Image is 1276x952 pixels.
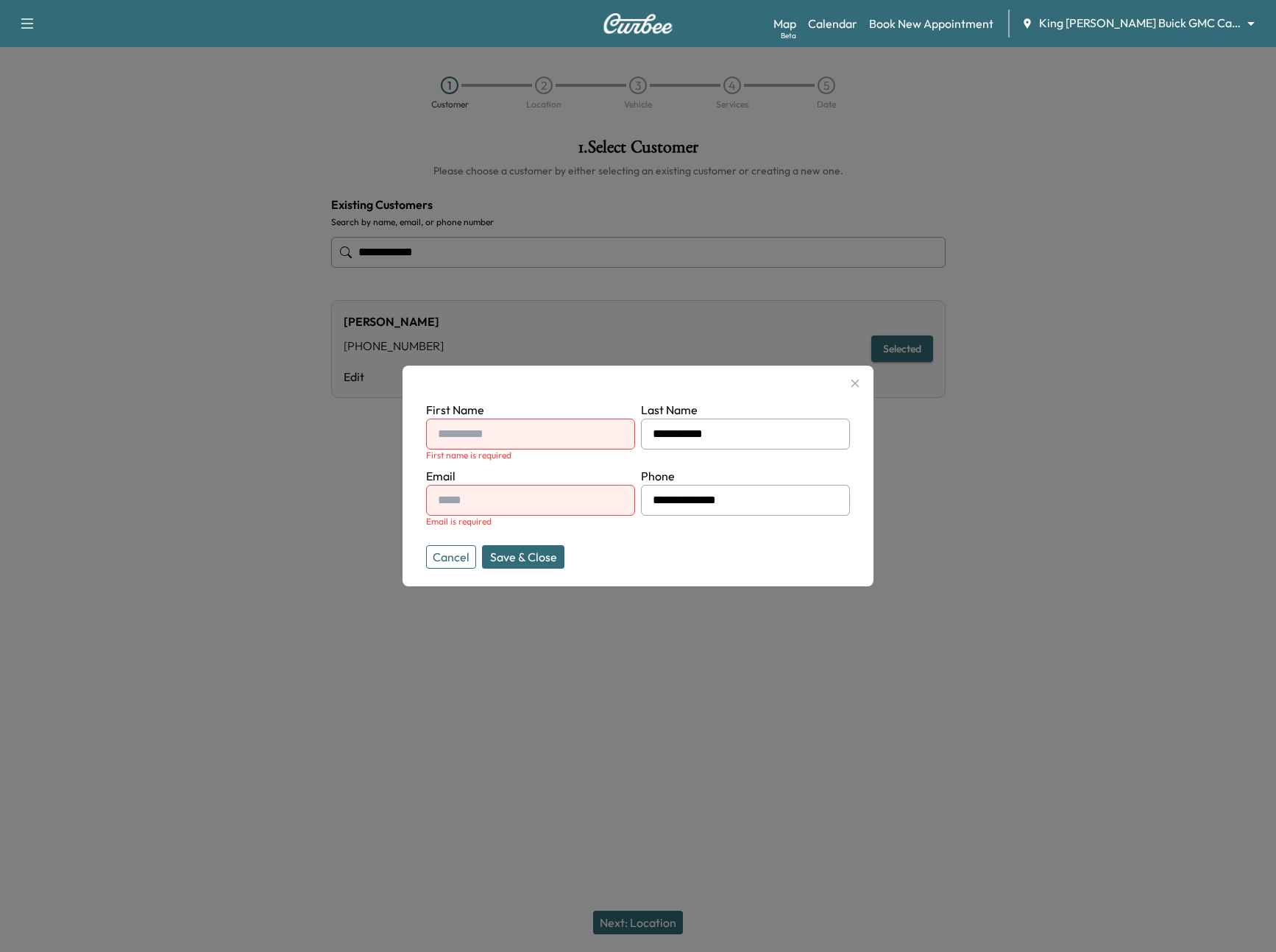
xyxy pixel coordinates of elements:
div: First name is required [426,450,635,461]
span: King [PERSON_NAME] Buick GMC Cadillac [1039,15,1241,32]
div: Email is required [426,516,635,527]
div: Beta [781,30,796,41]
label: Last Name [641,402,698,417]
a: Book New Appointment [869,15,993,32]
a: Calendar [808,15,857,32]
button: Save & Close [482,545,564,569]
label: Email [426,469,456,483]
button: Cancel [426,545,476,569]
img: Curbee Logo [603,13,673,34]
label: First Name [426,402,484,417]
label: Phone [641,469,675,483]
a: MapBeta [773,15,796,32]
